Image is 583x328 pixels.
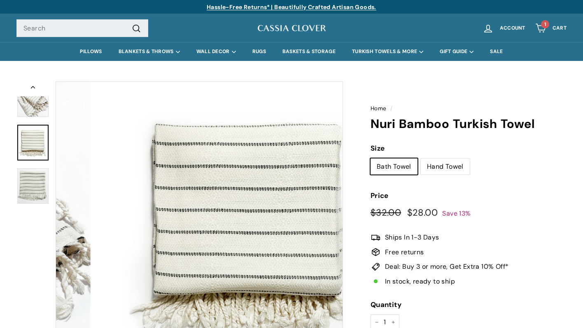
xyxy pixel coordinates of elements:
[421,158,470,175] label: Hand Towel
[553,26,567,31] span: Cart
[244,42,274,61] a: RUGS
[274,42,344,61] a: BASKETS & STORAGE
[207,3,376,11] a: Hassle-Free Returns* | Beautifully Crafted Artisan Goods.
[110,42,188,61] summary: BLANKETS & THROWS
[385,261,509,272] span: Deal: Buy 3 or more, Get Extra 10% Off*
[16,81,49,96] button: Previous
[478,16,530,40] a: Account
[72,42,110,61] a: PILLOWS
[371,207,401,219] span: $32.00
[17,125,49,160] a: Nuri Bamboo Turkish Towel
[188,42,244,61] summary: WALL DECOR
[371,190,567,201] label: Price
[371,158,417,175] label: Bath Towel
[385,276,455,287] span: In stock, ready to ship
[16,19,148,37] input: Search
[442,209,471,218] span: Save 13%
[371,104,567,113] nav: breadcrumbs
[344,42,431,61] summary: TURKISH TOWELS & MORE
[17,82,49,117] img: Nuri Bamboo Turkish Towel
[500,26,525,31] span: Account
[530,16,571,40] a: Cart
[371,143,567,154] label: Size
[17,168,49,204] img: Nuri Bamboo Turkish Towel
[544,21,546,28] span: 1
[388,105,394,112] span: /
[407,207,438,219] span: $28.00
[385,247,424,258] span: Free returns
[371,117,567,131] h1: Nuri Bamboo Turkish Towel
[431,42,482,61] summary: GIFT GUIDE
[371,105,387,112] a: Home
[371,299,567,310] label: Quantity
[482,42,511,61] a: SALE
[385,232,439,243] span: Ships In 1-3 Days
